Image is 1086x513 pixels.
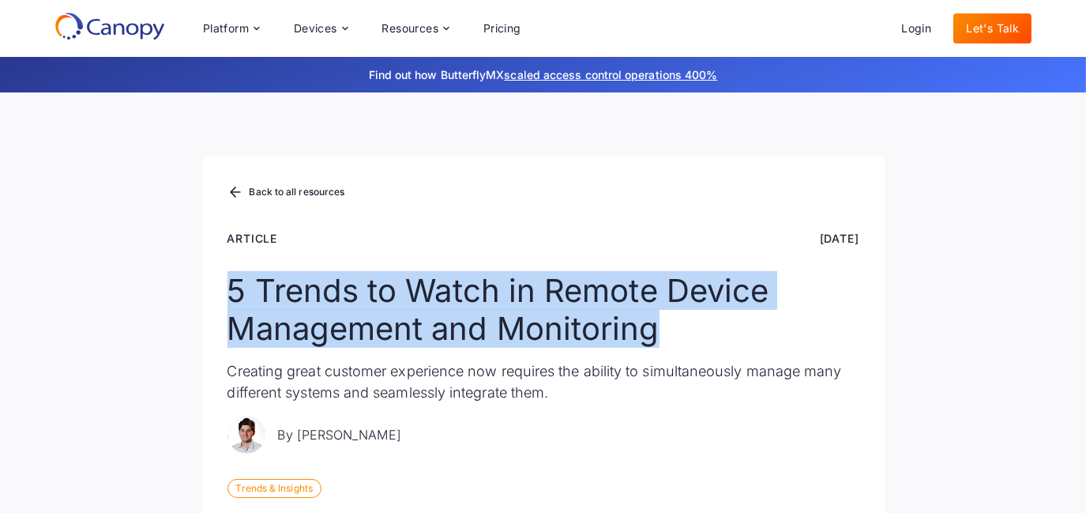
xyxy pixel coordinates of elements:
div: Devices [281,13,360,44]
div: Devices [294,23,337,34]
div: Platform [203,23,249,34]
div: [DATE] [820,230,859,247]
a: scaled access control operations 400% [504,68,717,81]
p: By [PERSON_NAME] [278,425,401,444]
div: Resources [369,13,460,44]
div: Back to all resources [250,187,345,197]
div: Article [227,230,278,247]
h1: 5 Trends to Watch in Remote Device Management and Monitoring [227,272,859,348]
p: Creating great customer experience now requires the ability to simultaneously manage many differe... [227,360,859,403]
div: Trends & Insights [227,479,321,498]
p: Find out how ButterflyMX [156,66,930,83]
a: Back to all resources [227,183,345,203]
a: Let's Talk [953,13,1032,43]
a: Pricing [471,13,534,43]
a: Login [889,13,944,43]
div: Platform [190,13,272,44]
div: Resources [381,23,438,34]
